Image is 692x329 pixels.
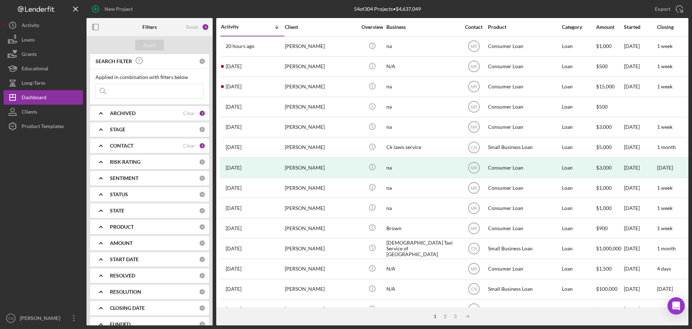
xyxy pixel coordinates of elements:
[488,37,560,56] div: Consumer Loan
[596,138,623,157] div: $5,000
[470,185,477,190] text: MR
[221,24,253,30] div: Activity
[470,267,477,272] text: MR
[285,158,357,177] div: [PERSON_NAME]
[226,43,254,49] time: 2025-08-21 16:33
[624,57,656,76] div: [DATE]
[596,97,623,117] div: $500
[562,37,595,56] div: Loan
[488,300,560,319] div: Small Business Loan
[562,178,595,197] div: Loan
[624,259,656,278] div: [DATE]
[4,311,83,325] button: CN[PERSON_NAME]
[386,138,458,157] div: Ck lawn service
[226,165,241,171] time: 2025-08-19 19:11
[624,219,656,238] div: [DATE]
[199,191,205,198] div: 0
[226,124,241,130] time: 2025-08-20 09:23
[470,64,477,69] text: MR
[199,142,205,149] div: 2
[562,57,595,76] div: Loan
[488,97,560,117] div: Consumer Loan
[562,24,595,30] div: Category
[624,280,656,299] div: [DATE]
[199,224,205,230] div: 0
[562,280,595,299] div: Loan
[657,144,676,150] time: 1 month
[96,58,132,64] b: SEARCH FILTER
[142,24,157,30] b: Filters
[470,105,477,110] text: MR
[22,18,39,34] div: Activity
[22,119,64,135] div: Product Templates
[359,24,386,30] div: Overview
[183,110,195,116] div: Clear
[354,6,421,12] div: 54 of 304 Projects • $4,637,049
[386,24,458,30] div: Business
[226,246,241,251] time: 2025-08-18 21:37
[648,2,688,16] button: Export
[596,239,623,258] div: $1,000,000
[596,37,623,56] div: $1,000
[4,47,83,61] a: Grants
[624,24,656,30] div: Started
[226,104,241,110] time: 2025-08-20 18:20
[285,97,357,117] div: [PERSON_NAME]
[596,219,623,238] div: $900
[596,77,623,96] div: $15,000
[285,198,357,218] div: [PERSON_NAME]
[596,158,623,177] div: $3,000
[386,178,458,197] div: na
[562,198,595,218] div: Loan
[562,77,595,96] div: Loan
[488,259,560,278] div: Consumer Loan
[488,178,560,197] div: Consumer Loan
[624,118,656,137] div: [DATE]
[596,280,623,299] div: $100,000
[450,313,460,319] div: 3
[488,158,560,177] div: Consumer Loan
[285,24,357,30] div: Client
[386,118,458,137] div: na
[4,18,83,32] button: Activity
[199,159,205,165] div: 0
[4,90,83,105] button: Dashboard
[199,321,205,328] div: 0
[4,61,83,76] button: Educational
[430,313,440,319] div: 1
[624,300,656,319] div: [DATE]
[460,24,487,30] div: Contact
[110,240,133,246] b: AMOUNT
[4,76,83,90] button: Long-Term
[226,63,241,69] time: 2025-08-20 21:21
[624,178,656,197] div: [DATE]
[657,306,675,312] time: 4 weeks
[285,138,357,157] div: [PERSON_NAME]
[285,219,357,238] div: [PERSON_NAME]
[199,126,205,133] div: 0
[226,144,241,150] time: 2025-08-20 07:06
[596,57,623,76] div: $500
[4,119,83,133] button: Product Templates
[285,239,357,258] div: [PERSON_NAME]
[657,205,673,211] time: 1 week
[199,207,205,214] div: 0
[186,24,198,30] div: Reset
[18,311,65,327] div: [PERSON_NAME]
[199,272,205,279] div: 0
[624,77,656,96] div: [DATE]
[470,206,477,211] text: MR
[386,219,458,238] div: Brown
[386,280,458,299] div: N/A
[8,316,13,320] text: CN
[657,124,673,130] time: 1 week
[199,289,205,295] div: 0
[562,97,595,117] div: Loan
[110,175,138,181] b: SENTIMENT
[199,58,205,65] div: 0
[86,2,140,16] button: New Project
[386,239,458,258] div: [DEMOGRAPHIC_DATA] Taxi Service of [GEOGRAPHIC_DATA]
[386,37,458,56] div: na
[199,110,205,117] div: 1
[624,239,656,258] div: [DATE]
